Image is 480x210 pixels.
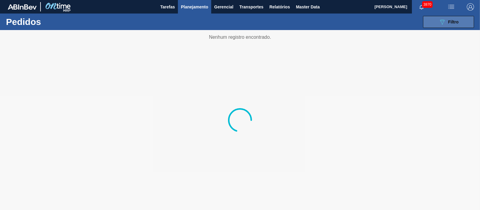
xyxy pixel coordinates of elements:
[8,4,37,10] img: TNhmsLtSVTkK8tSr43FrP2fwEKptu5GPRR3wAAAABJRU5ErkJggg==
[239,3,263,11] span: Transportes
[160,3,175,11] span: Tarefas
[422,1,433,8] span: 3870
[6,18,93,25] h1: Pedidos
[214,3,233,11] span: Gerencial
[467,3,474,11] img: Logout
[423,16,474,28] button: Filtro
[181,3,208,11] span: Planejamento
[448,3,455,11] img: userActions
[412,3,431,11] button: Notificações
[296,3,319,11] span: Master Data
[448,20,459,24] span: Filtro
[269,3,290,11] span: Relatórios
